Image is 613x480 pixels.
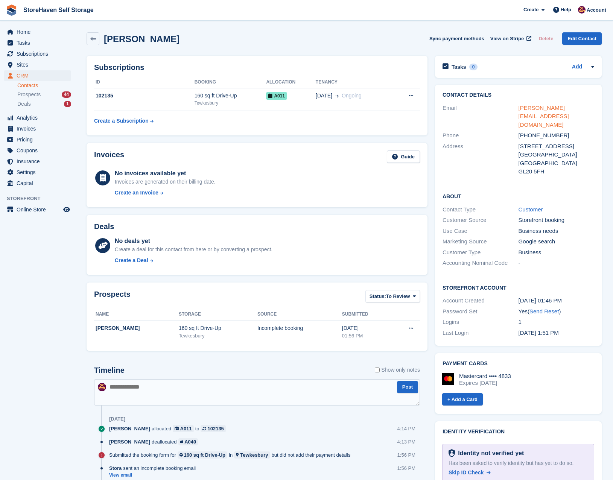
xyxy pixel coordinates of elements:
a: Prospects 44 [17,91,71,99]
div: Tewkesbury [179,332,257,340]
h2: About [443,192,594,200]
a: menu [4,145,71,156]
span: To Review [386,293,410,300]
img: stora-icon-8386f47178a22dfd0bd8f6a31ec36ba5ce8667c1dd55bd0f319d3a0aa187defe.svg [6,5,17,16]
span: Help [561,6,571,14]
th: Storage [179,308,257,321]
a: View email [109,472,199,478]
div: [PERSON_NAME] [96,324,179,332]
a: 102135 [201,425,225,432]
a: Add [572,63,582,71]
a: menu [4,70,71,81]
a: menu [4,27,71,37]
div: 0 [469,64,478,70]
span: Coupons [17,145,62,156]
span: Analytics [17,112,62,123]
div: 1 [64,101,71,107]
h2: Storefront Account [443,284,594,291]
div: Identity not verified yet [455,449,524,458]
span: Skip ID Check [449,469,484,475]
a: menu [4,49,71,59]
a: Edit Contact [562,32,602,45]
span: Pricing [17,134,62,145]
input: Show only notes [375,366,380,374]
button: Status: To Review [365,290,420,302]
a: View on Stripe [487,32,533,45]
button: Sync payment methods [429,32,484,45]
div: Yes [519,307,595,316]
div: Create a deal for this contact from here or by converting a prospect. [115,246,272,254]
a: Guide [387,150,420,163]
div: Password Set [443,307,519,316]
a: A011 [173,425,194,432]
h2: Timeline [94,366,125,375]
span: Create [523,6,538,14]
a: menu [4,59,71,70]
div: Tewkesbury [195,100,266,106]
h2: Contact Details [443,92,594,98]
div: Expires [DATE] [459,380,511,386]
div: 44 [62,91,71,98]
div: Create a Deal [115,257,148,264]
span: Home [17,27,62,37]
span: A011 [266,92,287,100]
h2: Prospects [94,290,131,304]
label: Show only notes [375,366,420,374]
div: [PHONE_NUMBER] [519,131,595,140]
th: Allocation [266,76,315,88]
div: [GEOGRAPHIC_DATA] [519,159,595,168]
div: 1:56 PM [397,465,415,472]
a: Tewkesbury [234,451,270,459]
span: Online Store [17,204,62,215]
div: Create an Invoice [115,189,158,197]
a: StoreHaven Self Storage [20,4,97,16]
a: A040 [178,438,198,445]
img: Daniel Brooks [98,383,106,391]
a: menu [4,38,71,48]
div: allocated to [109,425,230,432]
button: Post [397,381,418,393]
div: [DATE] [109,416,125,422]
div: Submitted the booking form for in but did not add their payment details [109,451,354,459]
div: Phone [443,131,519,140]
span: [PERSON_NAME] [109,425,150,432]
h2: [PERSON_NAME] [104,34,179,44]
a: Create an Invoice [115,189,216,197]
div: Use Case [443,227,519,235]
a: menu [4,123,71,134]
th: Tenancy [316,76,393,88]
span: Stora [109,465,122,472]
a: Preview store [62,205,71,214]
div: 102135 [94,92,195,100]
h2: Tasks [452,64,466,70]
th: Name [94,308,179,321]
div: 1 [519,318,595,327]
div: Account Created [443,296,519,305]
span: Insurance [17,156,62,167]
div: Customer Source [443,216,519,225]
span: Subscriptions [17,49,62,59]
div: Marketing Source [443,237,519,246]
div: Business [519,248,595,257]
div: 01:56 PM [342,332,391,340]
div: Logins [443,318,519,327]
a: Skip ID Check [449,469,491,477]
div: [GEOGRAPHIC_DATA] [519,150,595,159]
div: Invoices are generated on their billing date. [115,178,216,186]
div: Has been asked to verify identity but has yet to do so. [449,459,588,467]
th: Source [257,308,342,321]
img: Daniel Brooks [578,6,586,14]
a: menu [4,167,71,178]
span: [DATE] [316,92,332,100]
span: Ongoing [342,93,362,99]
span: Prospects [17,91,41,98]
span: Tasks [17,38,62,48]
div: Accounting Nominal Code [443,259,519,267]
div: Customer Type [443,248,519,257]
a: + Add a Card [442,393,483,406]
a: Deals 1 [17,100,71,108]
span: Deals [17,100,31,108]
button: Delete [535,32,556,45]
div: Address [443,142,519,176]
div: 102135 [207,425,224,432]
